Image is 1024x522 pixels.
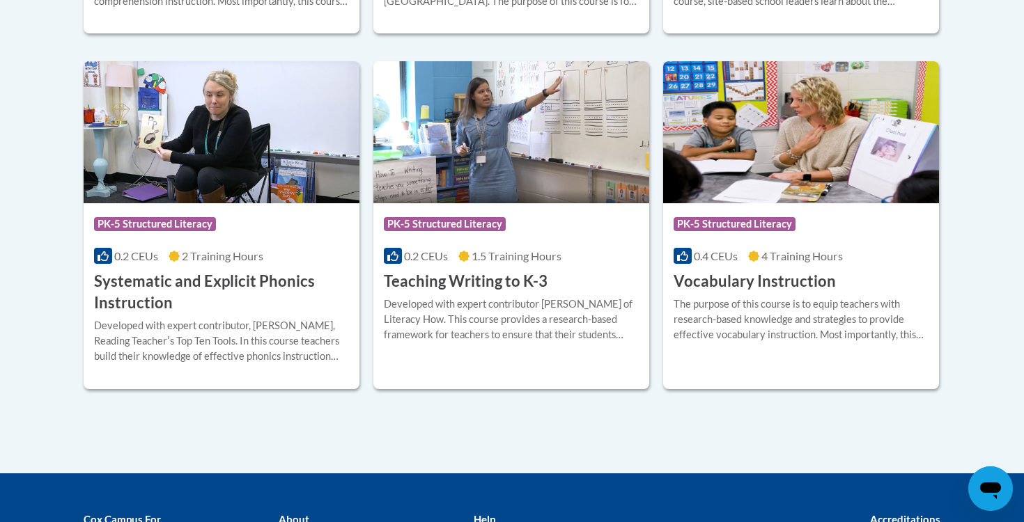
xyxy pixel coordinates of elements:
[663,61,939,388] a: Course LogoPK-5 Structured Literacy0.4 CEUs4 Training Hours Vocabulary InstructionThe purpose of ...
[94,318,349,364] div: Developed with expert contributor, [PERSON_NAME], Reading Teacherʹs Top Ten Tools. In this course...
[761,249,843,262] span: 4 Training Hours
[472,249,561,262] span: 1.5 Training Hours
[84,61,359,203] img: Course Logo
[404,249,448,262] span: 0.2 CEUs
[94,217,216,231] span: PK-5 Structured Literacy
[84,61,359,388] a: Course LogoPK-5 Structured Literacy0.2 CEUs2 Training Hours Systematic and Explicit Phonics Instr...
[674,271,836,292] h3: Vocabulary Instruction
[94,271,349,314] h3: Systematic and Explicit Phonics Instruction
[694,249,738,262] span: 0.4 CEUs
[968,466,1013,511] iframe: Button to launch messaging window
[182,249,263,262] span: 2 Training Hours
[674,217,796,231] span: PK-5 Structured Literacy
[674,296,929,342] div: The purpose of this course is to equip teachers with research-based knowledge and strategies to p...
[114,249,158,262] span: 0.2 CEUs
[384,217,506,231] span: PK-5 Structured Literacy
[373,61,649,388] a: Course LogoPK-5 Structured Literacy0.2 CEUs1.5 Training Hours Teaching Writing to K-3Developed wi...
[384,296,639,342] div: Developed with expert contributor [PERSON_NAME] of Literacy How. This course provides a research-...
[663,61,939,203] img: Course Logo
[373,61,649,203] img: Course Logo
[384,271,548,292] h3: Teaching Writing to K-3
